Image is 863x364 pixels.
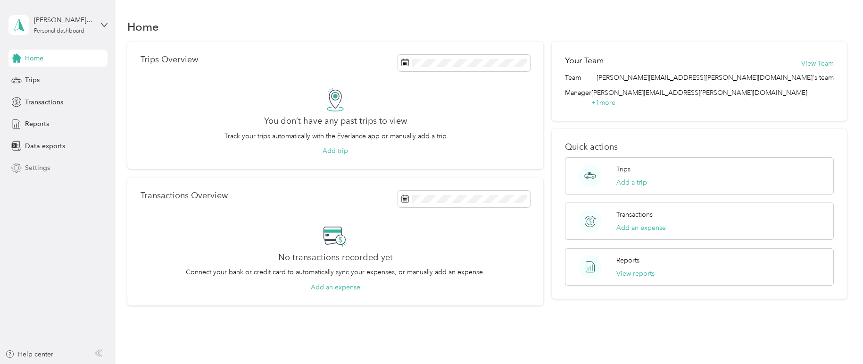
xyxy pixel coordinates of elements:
button: Add an expense [311,282,360,292]
h2: Your Team [565,55,604,67]
p: Transactions [616,210,653,220]
p: Connect your bank or credit card to automatically sync your expenses, or manually add an expense. [186,267,485,277]
span: Trips [25,75,40,85]
span: [PERSON_NAME][EMAIL_ADDRESS][PERSON_NAME][DOMAIN_NAME] [591,89,807,97]
div: Personal dashboard [34,28,84,34]
p: Trips [616,164,631,174]
span: Transactions [25,97,63,107]
span: [PERSON_NAME][EMAIL_ADDRESS][PERSON_NAME][DOMAIN_NAME]'s team [597,73,834,83]
button: Help center [5,349,53,359]
p: Trips Overview [141,55,198,65]
span: Reports [25,119,49,129]
span: Home [25,53,43,63]
div: [PERSON_NAME][EMAIL_ADDRESS][PERSON_NAME][DOMAIN_NAME] [34,15,93,25]
span: Manager [565,88,591,108]
span: Settings [25,163,50,173]
p: Transactions Overview [141,191,228,201]
button: View reports [616,269,655,279]
p: Track your trips automatically with the Everlance app or manually add a trip [224,131,447,141]
span: + 1 more [591,99,615,107]
h2: No transactions recorded yet [278,253,393,262]
p: Reports [616,255,639,265]
button: Add trip [323,146,348,156]
button: Add an expense [616,223,666,233]
button: Add a trip [616,178,647,187]
span: Team [565,73,581,83]
span: Data exports [25,141,65,151]
button: View Team [801,59,834,68]
p: Quick actions [565,142,834,152]
h2: You don’t have any past trips to view [264,116,407,126]
h1: Home [127,22,159,32]
iframe: Everlance-gr Chat Button Frame [810,311,863,364]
